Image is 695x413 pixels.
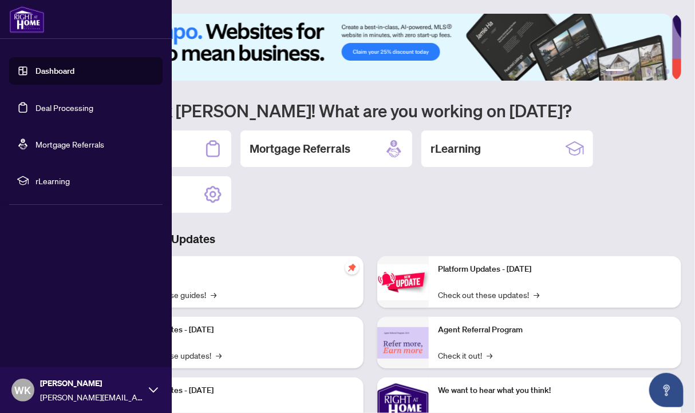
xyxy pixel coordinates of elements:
img: Slide 0 [60,14,672,81]
p: Platform Updates - [DATE] [120,384,354,397]
button: 1 [606,69,624,74]
span: → [211,288,216,301]
p: Platform Updates - [DATE] [438,263,672,276]
a: Deal Processing [35,102,93,113]
a: Mortgage Referrals [35,139,104,149]
p: We want to hear what you think! [438,384,672,397]
span: [PERSON_NAME] [40,377,143,390]
p: Self-Help [120,263,354,276]
a: Dashboard [35,66,74,76]
span: WK [15,382,31,398]
a: Check out these updates!→ [438,288,539,301]
span: pushpin [345,261,359,275]
img: logo [9,6,45,33]
button: 6 [665,69,670,74]
span: → [487,349,492,362]
span: → [534,288,539,301]
span: [PERSON_NAME][EMAIL_ADDRESS][DOMAIN_NAME] [40,391,143,403]
img: Agent Referral Program [377,327,429,359]
button: 5 [656,69,661,74]
h3: Brokerage & Industry Updates [60,231,681,247]
h2: Mortgage Referrals [250,141,350,157]
span: → [216,349,222,362]
button: 3 [638,69,642,74]
button: Open asap [649,373,684,407]
button: 4 [647,69,651,74]
h1: Welcome back [PERSON_NAME]! What are you working on [DATE]? [60,100,681,121]
h2: rLearning [431,141,481,157]
img: Platform Updates - June 23, 2025 [377,264,429,300]
a: Check it out!→ [438,349,492,362]
p: Platform Updates - [DATE] [120,324,354,336]
span: rLearning [35,174,155,187]
button: 2 [629,69,633,74]
p: Agent Referral Program [438,324,672,336]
